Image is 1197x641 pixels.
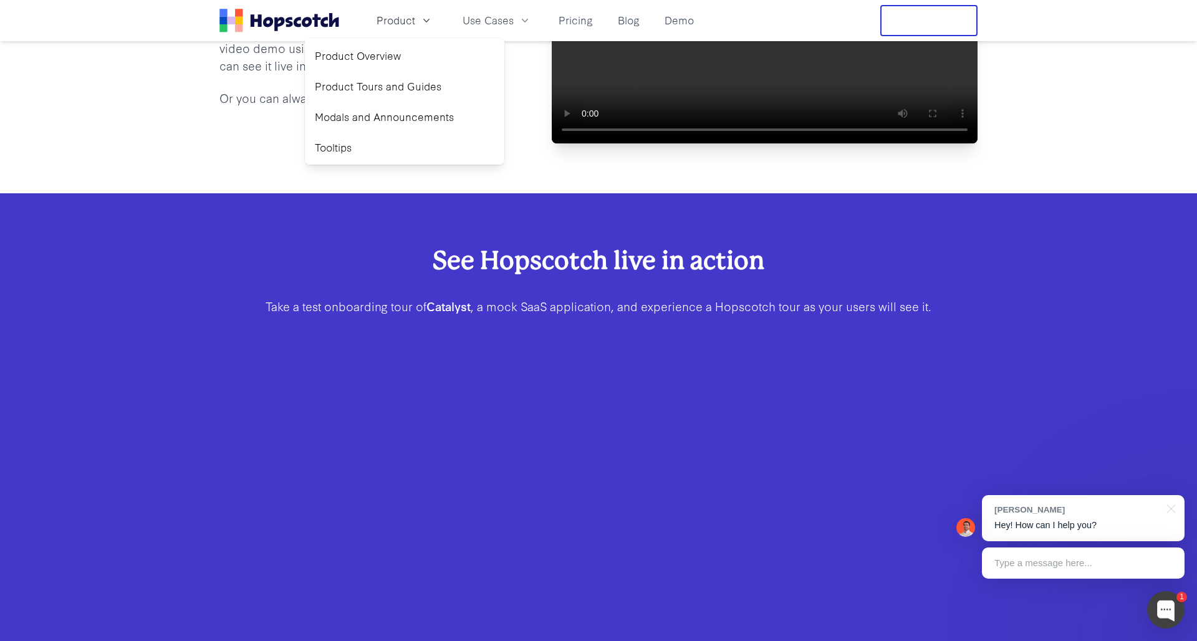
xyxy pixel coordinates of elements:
[310,135,499,160] a: Tooltips
[1176,592,1187,602] div: 1
[310,74,499,99] a: Product Tours and Guides
[463,12,514,28] span: Use Cases
[880,5,978,36] button: Free Trial
[219,22,512,74] p: Our co-founder [PERSON_NAME] takes you through a video demo using Hopscotch product tours so you ...
[369,10,440,31] button: Product
[994,504,1160,516] div: [PERSON_NAME]
[259,297,938,315] p: Take a test onboarding tour of , a mock SaaS application, and experience a Hopscotch tour as your...
[310,104,499,130] a: Modals and Announcements
[455,10,539,31] button: Use Cases
[982,547,1185,579] div: Type a message here...
[660,10,699,31] a: Demo
[377,12,415,28] span: Product
[994,519,1172,532] p: Hey! How can I help you?
[426,297,471,314] b: Catalyst
[219,89,512,107] p: Or you can always .
[259,243,938,277] h2: See Hopscotch live in action
[613,10,645,31] a: Blog
[219,9,339,32] a: Home
[956,518,975,537] img: Mark Spera
[554,10,598,31] a: Pricing
[310,43,499,69] a: Product Overview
